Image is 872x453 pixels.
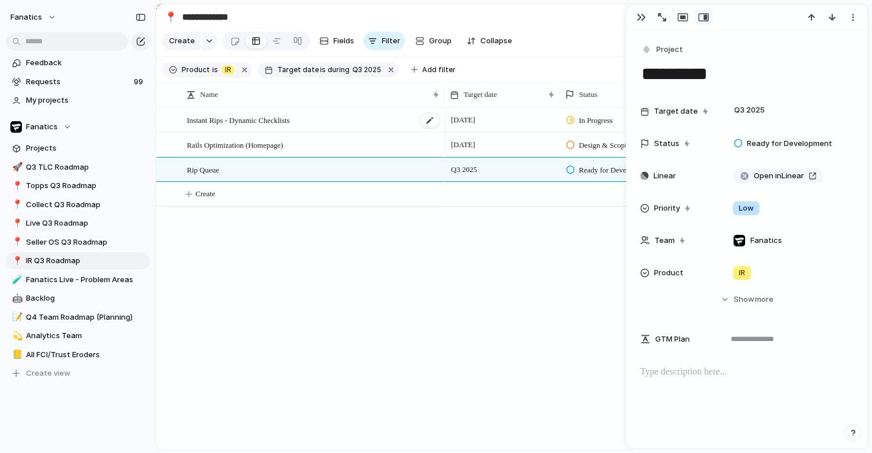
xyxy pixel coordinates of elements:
[739,203,754,214] span: Low
[12,217,20,230] div: 📍
[409,32,457,50] button: Group
[6,252,150,269] div: 📍IR Q3 Roadmap
[10,218,22,229] button: 📍
[6,271,150,289] a: 🧪Fanatics Live - Problem Areas
[187,163,219,176] span: Rip Queue
[225,65,231,75] span: IR
[655,235,675,246] span: Team
[12,235,20,249] div: 📍
[6,215,150,232] div: 📍Live Q3 Roadmap
[653,170,676,182] span: Linear
[6,159,150,176] a: 🚀Q3 TLC Roadmap
[169,35,195,47] span: Create
[26,274,146,286] span: Fanatics Live - Problem Areas
[462,32,517,50] button: Collapse
[219,63,237,76] button: IR
[26,255,146,267] span: IR Q3 Roadmap
[12,160,20,174] div: 🚀
[10,162,22,173] button: 🚀
[164,9,177,25] div: 📍
[755,294,773,305] span: more
[654,267,683,279] span: Product
[12,348,20,361] div: 📒
[10,293,22,304] button: 🤖
[26,95,146,106] span: My projects
[382,35,400,47] span: Filter
[319,63,351,76] button: isduring
[655,334,690,345] span: GTM Plan
[200,89,218,100] span: Name
[26,76,130,88] span: Requests
[162,32,201,50] button: Create
[26,162,146,173] span: Q3 TLC Roadmap
[10,312,22,323] button: 📝
[579,164,651,176] span: Ready for Development
[579,89,597,100] span: Status
[10,349,22,361] button: 📒
[26,57,146,69] span: Feedback
[656,44,683,55] span: Project
[26,312,146,323] span: Q4 Team Roadmap (Planning)
[754,170,804,182] span: Open in Linear
[6,346,150,364] div: 📒All FCI/Trust Eroders
[6,234,150,251] a: 📍Seller OS Q3 Roadmap
[320,65,326,75] span: is
[26,368,70,379] span: Create view
[350,63,384,76] button: Q3 2025
[6,177,150,194] a: 📍Topps Q3 Roadmap
[315,32,359,50] button: Fields
[26,237,146,248] span: Seller OS Q3 Roadmap
[182,65,210,75] span: Product
[6,327,150,345] div: 💫Analytics Team
[639,42,686,58] button: Project
[212,65,218,75] span: is
[12,273,20,286] div: 🧪
[739,267,745,279] span: IR
[26,199,146,211] span: Collect Q3 Roadmap
[6,290,150,307] div: 🤖Backlog
[5,8,62,27] button: fanatics
[734,294,754,305] span: Show
[26,293,146,304] span: Backlog
[196,188,215,200] span: Create
[404,62,463,78] button: Add filter
[10,237,22,248] button: 📍
[26,121,58,133] span: Fanatics
[6,118,150,136] button: Fanatics
[326,65,349,75] span: during
[10,255,22,267] button: 📍
[12,254,20,268] div: 📍
[26,349,146,361] span: All FCI/Trust Eroders
[277,65,319,75] span: Target date
[12,198,20,211] div: 📍
[422,65,456,75] span: Add filter
[26,330,146,342] span: Analytics Team
[747,138,832,149] span: Ready for Development
[10,274,22,286] button: 🧪
[210,63,220,76] button: is
[6,73,150,91] a: Requests99
[161,8,180,27] button: 📍
[333,35,354,47] span: Fields
[187,113,290,126] span: Instant Rips - Dynamic Checklists
[654,138,679,149] span: Status
[134,76,145,88] span: 99
[654,106,698,117] span: Target date
[352,65,381,75] span: Q3 2025
[12,310,20,324] div: 📝
[6,140,150,157] a: Projects
[464,89,497,100] span: Target date
[187,138,283,151] span: Rails Optimization (Homepage)
[363,32,405,50] button: Filter
[12,179,20,193] div: 📍
[26,143,146,154] span: Projects
[6,309,150,326] div: 📝Q4 Team Roadmap (Planning)
[6,196,150,214] a: 📍Collect Q3 Roadmap
[579,115,613,126] span: In Progress
[579,140,634,151] span: Design & Scoping
[480,35,512,47] span: Collapse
